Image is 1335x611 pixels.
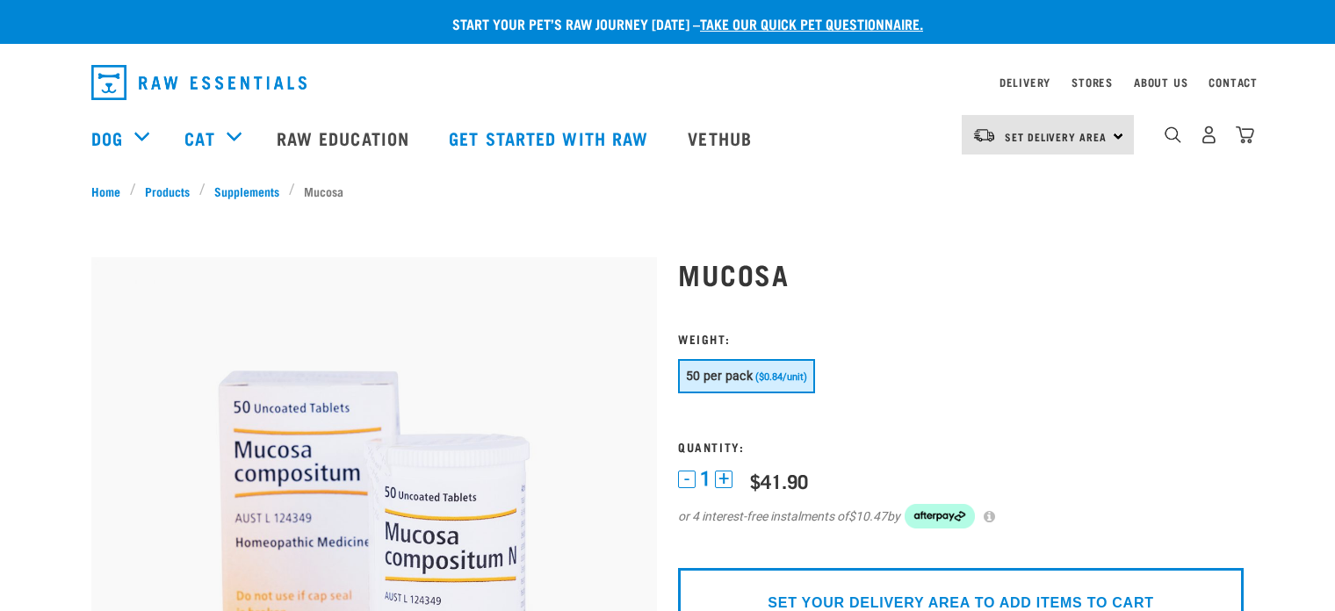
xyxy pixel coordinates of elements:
[848,507,887,526] span: $10.47
[91,125,123,151] a: Dog
[700,19,923,27] a: take our quick pet questionnaire.
[136,182,199,200] a: Products
[715,471,732,488] button: +
[678,440,1244,453] h3: Quantity:
[77,58,1258,107] nav: dropdown navigation
[750,470,808,492] div: $41.90
[1209,79,1258,85] a: Contact
[1005,133,1107,140] span: Set Delivery Area
[678,471,696,488] button: -
[91,65,307,100] img: Raw Essentials Logo
[678,504,1244,528] div: or 4 interest-free instalments of by
[678,359,815,393] button: 50 per pack ($0.84/unit)
[678,332,1244,345] h3: Weight:
[755,371,807,383] span: ($0.84/unit)
[999,79,1050,85] a: Delivery
[905,504,975,528] img: Afterpay
[972,127,996,143] img: van-moving.png
[1200,126,1218,144] img: user.png
[678,258,1244,290] h1: Mucosa
[670,103,774,173] a: Vethub
[1134,79,1187,85] a: About Us
[700,470,711,488] span: 1
[686,369,753,383] span: 50 per pack
[184,125,214,151] a: Cat
[1072,79,1113,85] a: Stores
[259,103,431,173] a: Raw Education
[206,182,289,200] a: Supplements
[91,182,1244,200] nav: breadcrumbs
[1236,126,1254,144] img: home-icon@2x.png
[1165,126,1181,143] img: home-icon-1@2x.png
[431,103,670,173] a: Get started with Raw
[91,182,130,200] a: Home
